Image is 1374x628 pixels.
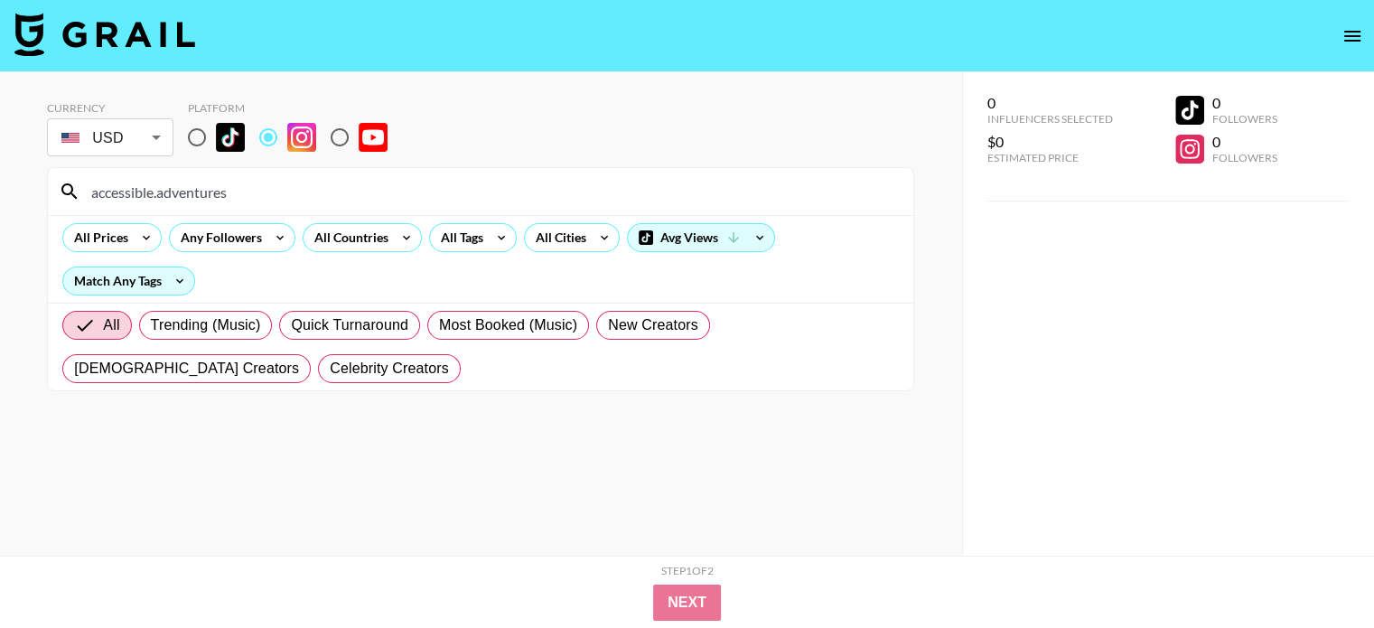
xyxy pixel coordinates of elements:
[525,224,590,251] div: All Cities
[1211,133,1276,151] div: 0
[188,101,402,115] div: Platform
[987,112,1113,126] div: Influencers Selected
[51,122,170,154] div: USD
[987,133,1113,151] div: $0
[1284,538,1352,606] iframe: Drift Widget Chat Controller
[304,224,392,251] div: All Countries
[1334,18,1370,54] button: open drawer
[14,13,195,56] img: Grail Talent
[987,151,1113,164] div: Estimated Price
[661,564,714,577] div: Step 1 of 2
[359,123,388,152] img: YouTube
[1211,151,1276,164] div: Followers
[439,314,577,336] span: Most Booked (Music)
[1211,94,1276,112] div: 0
[287,123,316,152] img: Instagram
[216,123,245,152] img: TikTok
[47,101,173,115] div: Currency
[653,585,721,621] button: Next
[291,314,408,336] span: Quick Turnaround
[63,267,194,295] div: Match Any Tags
[608,314,698,336] span: New Creators
[628,224,774,251] div: Avg Views
[80,177,902,206] input: Search by User Name
[151,314,261,336] span: Trending (Music)
[987,94,1113,112] div: 0
[430,224,487,251] div: All Tags
[63,224,132,251] div: All Prices
[103,314,119,336] span: All
[74,358,299,380] span: [DEMOGRAPHIC_DATA] Creators
[330,358,449,380] span: Celebrity Creators
[1211,112,1276,126] div: Followers
[170,224,266,251] div: Any Followers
